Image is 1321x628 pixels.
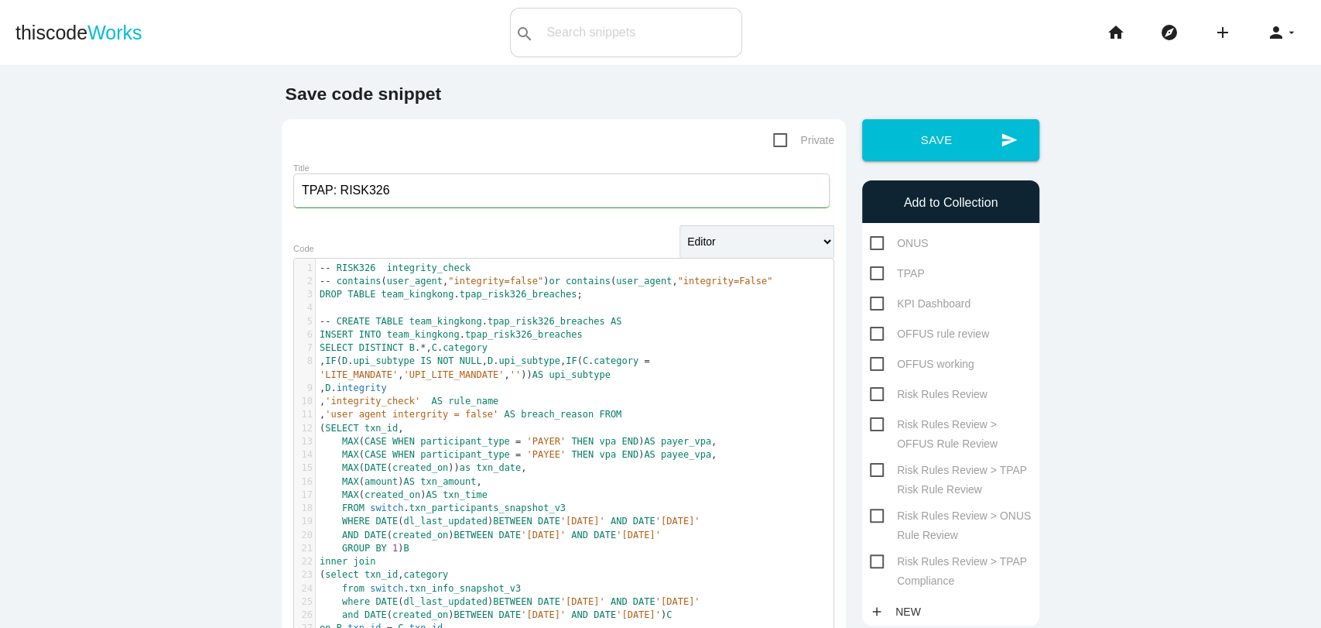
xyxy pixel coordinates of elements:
[359,329,382,340] span: INTO
[599,409,621,420] span: FROM
[294,582,315,595] div: 24
[320,516,700,527] span: ( )
[1267,8,1285,57] i: person
[403,369,504,380] span: 'UPI_LITE_MANDATE'
[325,383,330,393] span: D
[409,583,522,594] span: txn_info_snapshot_v3
[870,264,925,283] span: TPAP
[337,276,382,287] span: contains
[342,462,359,473] span: MAX
[342,355,347,366] span: D
[342,596,370,607] span: where
[320,436,717,447] span: ( ) ,
[403,569,448,580] span: category
[353,556,375,567] span: join
[293,244,314,253] label: Code
[870,461,1032,480] span: Risk Rules Review > TPAP Risk Rule Review
[347,289,375,300] span: TABLE
[320,609,672,620] span: ( ) )
[448,276,543,287] span: "integrity=false"
[420,476,476,487] span: txn_amount
[870,598,929,626] a: addNew
[599,436,616,447] span: vpa
[320,329,353,340] span: INSERT
[294,448,315,462] div: 14
[498,355,560,366] span: upi_subtype
[320,449,717,460] span: ( ) ,
[320,596,700,607] span: ( )
[403,476,414,487] span: AS
[293,173,830,208] input: What does this code do?
[420,436,510,447] span: participant_type
[1160,8,1179,57] i: explore
[392,543,398,554] span: 1
[621,449,638,460] span: END
[337,316,370,327] span: CREATE
[488,316,605,327] span: tpap_risk326_breaches
[633,516,655,527] span: DATE
[870,196,1032,210] h6: Add to Collection
[294,502,315,515] div: 18
[870,324,989,344] span: OFFUS rule review
[320,489,488,500] span: ( )
[460,355,482,366] span: NULL
[387,329,460,340] span: team_kingkong
[320,583,521,594] span: .
[294,288,315,301] div: 3
[294,301,315,314] div: 4
[511,9,539,57] button: search
[325,409,498,420] span: 'user agent intergrity = false'
[294,435,315,448] div: 13
[294,475,315,489] div: 16
[15,8,142,57] a: thiscodeWorks
[342,449,359,460] span: MAX
[560,516,605,527] span: '[DATE]'
[526,436,566,447] span: 'PAYER'
[870,506,1032,526] span: Risk Rules Review > ONUS Rule Review
[515,436,521,447] span: =
[504,409,515,420] span: AS
[498,530,521,540] span: DATE
[392,436,415,447] span: WHEN
[320,476,482,487] span: ( ) ,
[320,289,583,300] span: . ;
[294,568,315,582] div: 23
[342,436,359,447] span: MAX
[320,423,404,434] span: ( ,
[616,609,661,620] span: '[DATE]'
[432,342,437,353] span: C
[294,515,315,528] div: 19
[320,503,566,513] span: .
[460,462,471,473] span: as
[337,263,376,273] span: RISK326
[870,355,974,374] span: OFFUS working
[294,542,315,555] div: 21
[599,449,616,460] span: vpa
[320,329,583,340] span: .
[294,609,315,622] div: 26
[364,436,387,447] span: CASE
[342,530,359,540] span: AND
[342,503,364,513] span: FROM
[382,289,454,300] span: team_kingkong
[403,516,487,527] span: dl_last_updated
[571,449,594,460] span: THEN
[392,530,448,540] span: created_on
[566,276,611,287] span: contains
[353,355,414,366] span: upi_subtype
[294,382,315,395] div: 9
[364,530,387,540] span: DATE
[560,596,605,607] span: '[DATE]'
[375,543,386,554] span: BY
[375,316,403,327] span: TABLE
[870,552,1032,571] span: Risk Rules Review > TPAP Compliance
[677,276,772,287] span: "integrity=False"
[325,423,358,434] span: SELECT
[294,262,315,275] div: 1
[515,9,534,59] i: search
[862,119,1039,161] button: sendSave
[644,436,655,447] span: AS
[611,596,628,607] span: AND
[320,342,488,353] span: . , .
[571,609,588,620] span: AND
